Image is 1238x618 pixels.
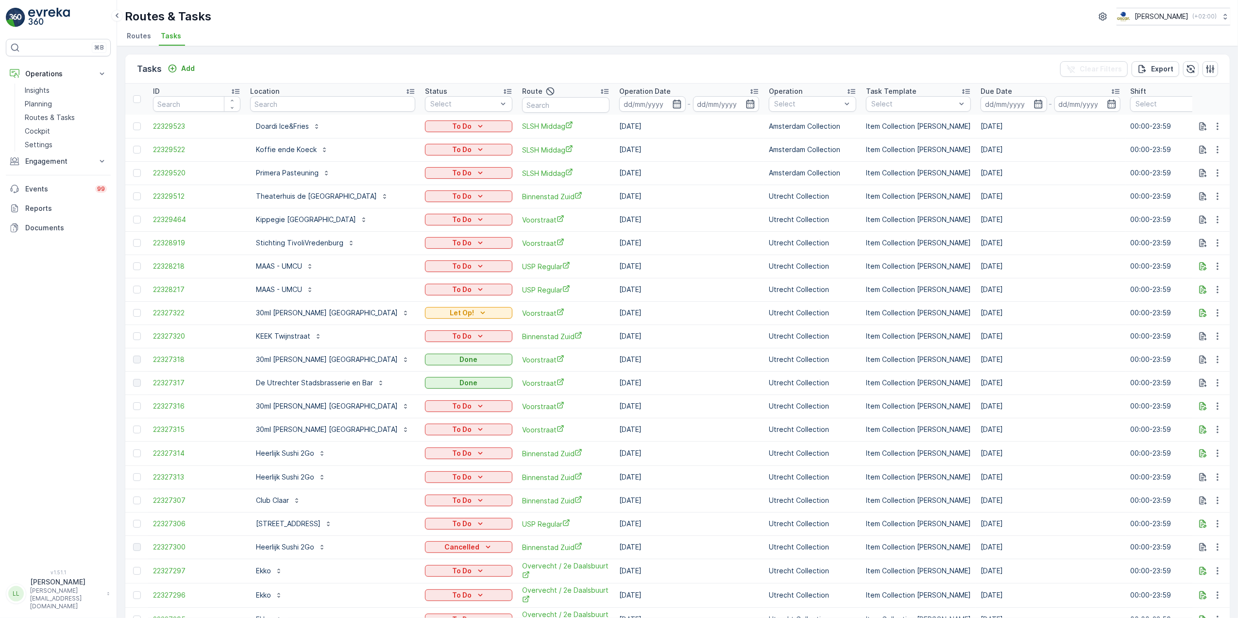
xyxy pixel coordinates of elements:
[522,519,610,529] a: USP Regular
[133,520,141,528] div: Toggle Row Selected
[250,328,328,344] button: KEEK Twijnstraat
[250,469,332,485] button: Heerlijk Sushi 2Go
[250,493,306,508] button: Club Claar
[153,542,240,552] a: 22327300
[425,167,512,179] button: To Do
[6,218,111,238] a: Documents
[1117,11,1131,22] img: basis-logo_rgb2x.png
[1060,61,1128,77] button: Clear Filters
[522,448,610,459] span: Binnenstad Zuid
[250,96,415,112] input: Search
[976,348,1125,371] td: [DATE]
[522,401,610,412] a: Voorstraat
[6,64,111,84] button: Operations
[256,308,398,318] p: 30ml [PERSON_NAME] [GEOGRAPHIC_DATA]
[522,355,610,365] a: Voorstraat
[976,395,1125,418] td: [DATE]
[21,84,111,97] a: Insights
[30,587,102,610] p: [PERSON_NAME][EMAIL_ADDRESS][DOMAIN_NAME]
[1049,98,1052,110] p: -
[250,142,334,157] button: Koffie ende Koeck
[133,216,141,223] div: Toggle Row Selected
[256,472,314,482] p: Heerlijk Sushi 2Go
[976,559,1125,583] td: [DATE]
[25,223,107,233] p: Documents
[256,355,398,364] p: 30ml [PERSON_NAME] [GEOGRAPHIC_DATA]
[6,577,111,610] button: LL[PERSON_NAME][PERSON_NAME][EMAIL_ADDRESS][DOMAIN_NAME]
[153,285,240,294] a: 22328217
[1130,168,1218,178] p: 00:00-23:59
[28,8,70,27] img: logo_light-DOdMpM7g.png
[976,535,1125,559] td: [DATE]
[522,215,610,225] span: Voorstraat
[522,308,610,318] a: Voorstraat
[153,401,240,411] a: 22327316
[1151,64,1173,74] p: Export
[522,425,610,435] span: Voorstraat
[614,465,764,489] td: [DATE]
[250,375,390,391] button: De Utrechter Stadsbrasserie en Bar
[1130,86,1146,96] p: Shift
[1132,61,1179,77] button: Export
[452,448,472,458] p: To Do
[97,185,105,193] p: 99
[425,400,512,412] button: To Do
[21,124,111,138] a: Cockpit
[460,378,478,388] p: Done
[21,111,111,124] a: Routes & Tasks
[425,447,512,459] button: To Do
[256,378,373,388] p: De Utrechter Stadsbrasserie en Bar
[976,489,1125,512] td: [DATE]
[614,418,764,441] td: [DATE]
[25,113,75,122] p: Routes & Tasks
[153,191,240,201] span: 22329512
[976,441,1125,465] td: [DATE]
[976,583,1125,607] td: [DATE]
[452,401,472,411] p: To Do
[769,121,856,131] p: Amsterdam Collection
[425,495,512,506] button: To Do
[153,331,240,341] span: 22327320
[425,237,512,249] button: To Do
[161,31,181,41] span: Tasks
[452,238,472,248] p: To Do
[522,86,543,96] p: Route
[614,348,764,371] td: [DATE]
[976,161,1125,185] td: [DATE]
[614,559,764,583] td: [DATE]
[522,238,610,248] a: Voorstraat
[425,307,512,319] button: Let Op!
[256,261,302,271] p: MAAS - UMCU
[522,145,610,155] span: SLSH Middag
[133,239,141,247] div: Toggle Row Selected
[452,261,472,271] p: To Do
[614,278,764,301] td: [DATE]
[250,235,361,251] button: Stichting TivoliVredenburg
[256,590,271,600] p: Ekko
[522,168,610,178] a: SLSH Middag
[6,179,111,199] a: Events99
[693,96,760,112] input: dd/mm/yyyy
[250,563,288,579] button: Ekko
[153,425,240,434] span: 22327315
[976,115,1125,138] td: [DATE]
[1080,64,1122,74] p: Clear Filters
[522,285,610,295] span: USP Regular
[153,496,240,505] a: 22327307
[452,168,472,178] p: To Do
[125,9,211,24] p: Routes & Tasks
[250,86,279,96] p: Location
[452,121,472,131] p: To Do
[425,330,512,342] button: To Do
[452,519,472,529] p: To Do
[614,255,764,278] td: [DATE]
[153,261,240,271] a: 22328218
[256,448,314,458] p: Heerlijk Sushi 2Go
[614,489,764,512] td: [DATE]
[21,138,111,152] a: Settings
[256,401,398,411] p: 30ml [PERSON_NAME] [GEOGRAPHIC_DATA]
